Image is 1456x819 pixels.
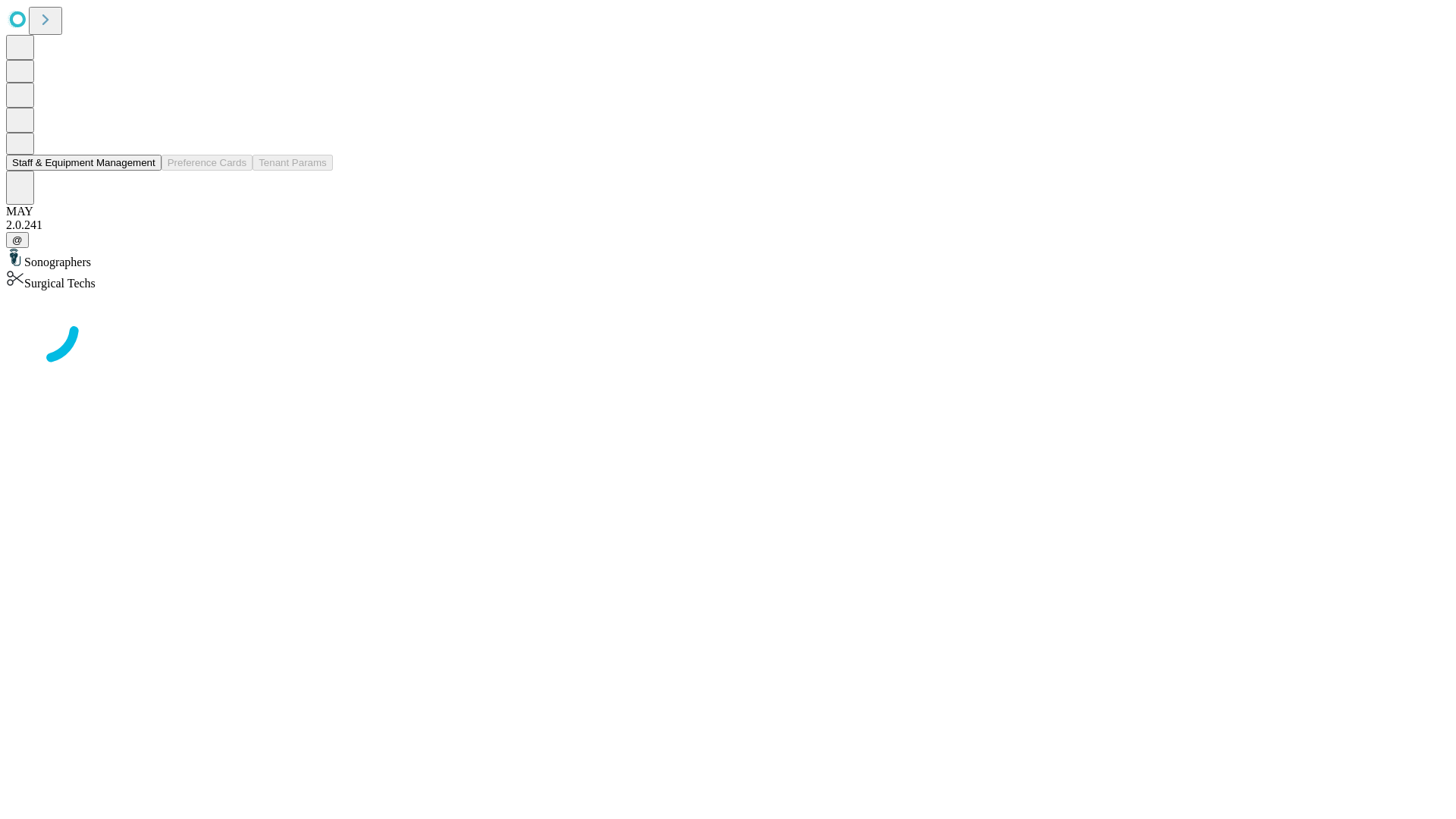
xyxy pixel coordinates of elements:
[6,248,1450,269] div: Sonographers
[6,269,1450,290] div: Surgical Techs
[6,205,1450,218] div: MAY
[6,232,29,248] button: @
[6,155,162,171] button: Staff & Equipment Management
[12,234,23,246] span: @
[162,155,253,171] button: Preference Cards
[253,155,333,171] button: Tenant Params
[6,218,1450,232] div: 2.0.241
